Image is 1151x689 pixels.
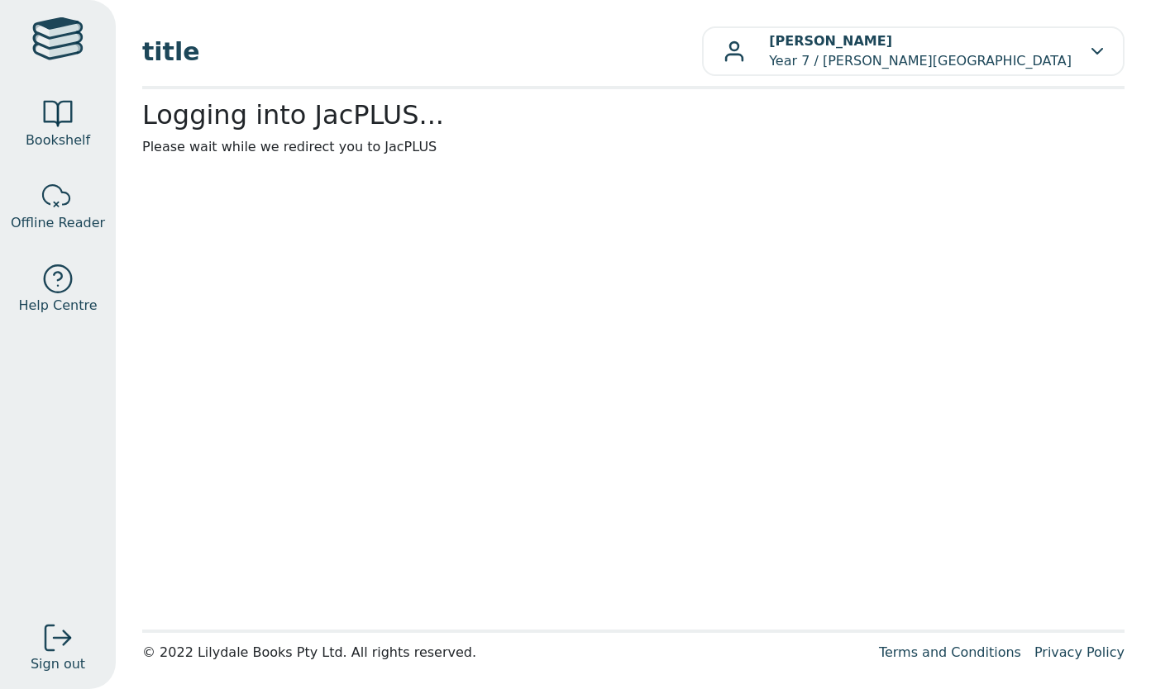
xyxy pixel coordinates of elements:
[142,137,1125,157] p: Please wait while we redirect you to JacPLUS
[31,654,85,674] span: Sign out
[769,33,892,49] b: [PERSON_NAME]
[11,213,105,233] span: Offline Reader
[142,33,702,70] span: title
[1034,644,1125,660] a: Privacy Policy
[142,99,1125,131] h2: Logging into JacPLUS...
[26,131,90,150] span: Bookshelf
[142,643,866,663] div: © 2022 Lilydale Books Pty Ltd. All rights reserved.
[879,644,1021,660] a: Terms and Conditions
[769,31,1072,71] p: Year 7 / [PERSON_NAME][GEOGRAPHIC_DATA]
[702,26,1125,76] button: [PERSON_NAME]Year 7 / [PERSON_NAME][GEOGRAPHIC_DATA]
[18,296,97,316] span: Help Centre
